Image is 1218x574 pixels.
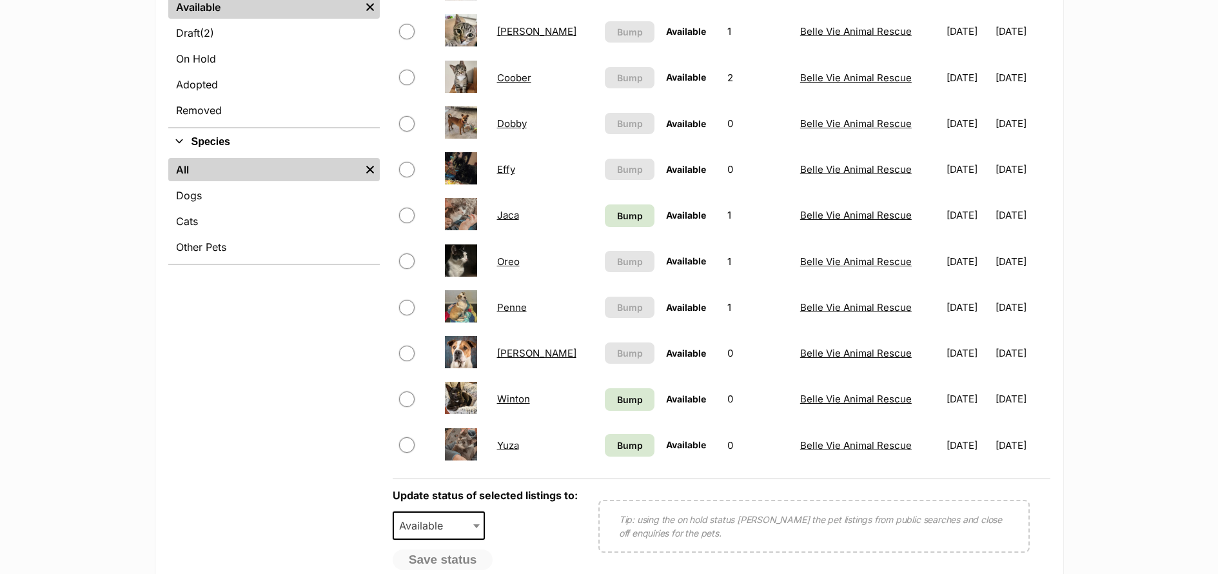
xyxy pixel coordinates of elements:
button: Bump [605,251,654,272]
button: Bump [605,67,654,88]
span: Bump [617,209,643,223]
span: Available [666,26,706,37]
td: [DATE] [996,285,1048,330]
td: [DATE] [941,147,994,192]
a: Belle Vie Animal Rescue [800,25,912,37]
a: Belle Vie Animal Rescue [800,439,912,451]
td: [DATE] [941,285,994,330]
a: Belle Vie Animal Rescue [800,301,912,313]
a: Bump [605,388,654,411]
a: Belle Vie Animal Rescue [800,255,912,268]
td: [DATE] [996,9,1048,54]
td: [DATE] [996,423,1048,468]
span: Bump [617,255,643,268]
a: [PERSON_NAME] [497,25,576,37]
button: Bump [605,21,654,43]
td: [DATE] [996,193,1048,237]
a: Belle Vie Animal Rescue [800,117,912,130]
span: Bump [617,393,643,406]
td: [DATE] [996,55,1048,100]
button: Species [168,134,380,150]
td: [DATE] [996,101,1048,146]
a: Belle Vie Animal Rescue [800,347,912,359]
span: Available [666,302,706,313]
span: Available [666,164,706,175]
a: Coober [497,72,531,84]
a: Oreo [497,255,520,268]
a: Winton [497,393,530,405]
td: [DATE] [996,147,1048,192]
td: [DATE] [941,331,994,375]
td: [DATE] [941,9,994,54]
a: Belle Vie Animal Rescue [800,209,912,221]
a: Cats [168,210,380,233]
td: 1 [722,239,794,284]
span: Available [666,393,706,404]
button: Save status [393,549,493,570]
span: Available [666,439,706,450]
a: Bump [605,204,654,227]
a: Belle Vie Animal Rescue [800,72,912,84]
td: [DATE] [941,423,994,468]
td: [DATE] [941,193,994,237]
span: Available [666,210,706,221]
td: 2 [722,55,794,100]
a: Effy [497,163,515,175]
td: 1 [722,9,794,54]
td: 0 [722,147,794,192]
a: Jaca [497,209,519,221]
td: [DATE] [941,101,994,146]
p: Tip: using the on hold status [PERSON_NAME] the pet listings from public searches and close off e... [619,513,1009,540]
td: 1 [722,193,794,237]
button: Bump [605,113,654,134]
td: [DATE] [941,377,994,421]
a: All [168,158,360,181]
a: Dobby [497,117,527,130]
div: Species [168,155,380,264]
span: Available [666,348,706,359]
a: On Hold [168,47,380,70]
span: Bump [617,346,643,360]
a: [PERSON_NAME] [497,347,576,359]
a: Yuza [497,439,519,451]
td: [DATE] [996,331,1048,375]
span: Available [666,72,706,83]
td: 1 [722,285,794,330]
span: Available [394,517,456,535]
a: Bump [605,434,654,457]
a: Penne [497,301,527,313]
a: Removed [168,99,380,122]
span: Bump [617,25,643,39]
td: [DATE] [941,239,994,284]
label: Update status of selected listings to: [393,489,578,502]
td: 0 [722,101,794,146]
td: [DATE] [941,55,994,100]
a: Belle Vie Animal Rescue [800,163,912,175]
span: Available [666,255,706,266]
button: Bump [605,159,654,180]
td: [DATE] [996,377,1048,421]
a: Belle Vie Animal Rescue [800,393,912,405]
span: Available [666,118,706,129]
td: 0 [722,377,794,421]
span: Available [393,511,486,540]
a: Dogs [168,184,380,207]
a: Other Pets [168,235,380,259]
td: 0 [722,423,794,468]
button: Bump [605,342,654,364]
a: Draft [168,21,380,45]
a: Adopted [168,73,380,96]
td: [DATE] [996,239,1048,284]
span: Bump [617,163,643,176]
span: Bump [617,301,643,314]
button: Bump [605,297,654,318]
a: Remove filter [360,158,380,181]
span: Bump [617,71,643,84]
span: Bump [617,117,643,130]
td: 0 [722,331,794,375]
span: (2) [200,25,214,41]
span: Bump [617,439,643,452]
